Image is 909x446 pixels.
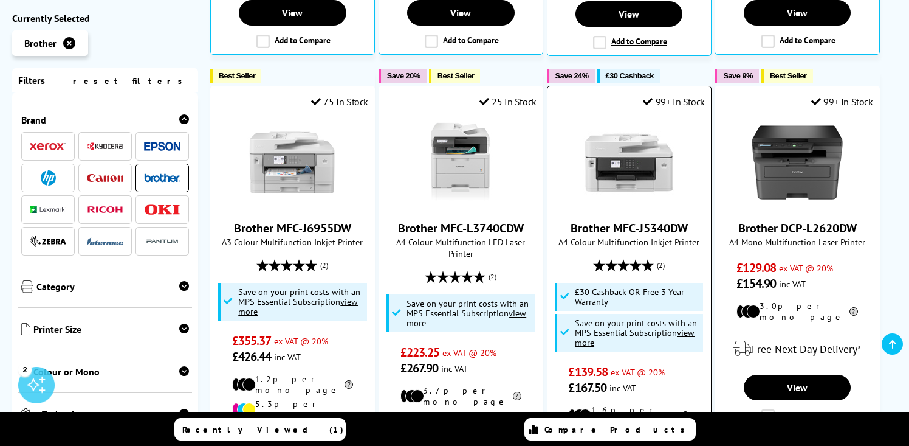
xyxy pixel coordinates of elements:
[398,220,524,236] a: Brother MFC-L3740CDW
[575,317,697,348] span: Save on your print costs with an MPS Essential Subscription
[87,202,123,217] a: Ricoh
[736,301,857,322] li: 3.0p per mono page
[21,280,33,293] img: Category
[144,234,180,249] a: Pantum
[87,170,123,186] a: Canon
[247,117,338,208] img: Brother MFC-J6955DW
[575,327,695,348] u: view more
[583,117,674,208] img: Brother MFC-J5340DW
[736,276,776,291] span: £154.90
[232,399,353,420] li: 5.3p per colour page
[406,307,526,329] u: view more
[256,35,331,48] label: Add to Compare
[583,198,674,211] a: Brother MFC-J5340DW
[571,220,688,236] a: Brother MFC-J5340DW
[87,174,123,182] img: Canon
[761,409,835,423] label: Add to Compare
[30,235,66,248] img: Zebra
[30,142,66,151] img: Xerox
[182,424,344,435] span: Recently Viewed (1)
[144,170,180,186] a: Brother
[36,280,189,295] span: Category
[406,298,529,329] span: Save on your print costs with an MPS Essential Subscription
[30,234,66,249] a: Zebra
[721,236,873,248] span: A4 Mono Multifunction Laser Printer
[779,262,833,274] span: ex VAT @ 20%
[761,35,835,48] label: Add to Compare
[643,96,705,108] div: 99+ In Stock
[575,1,683,27] a: View
[247,198,338,211] a: Brother MFC-J6955DW
[400,344,440,360] span: £223.25
[575,287,700,307] span: £30 Cashback OR Free 3 Year Warranty
[18,363,32,376] div: 2
[723,71,752,80] span: Save 9%
[657,254,665,277] span: (2)
[144,234,180,249] img: Pantum
[489,265,496,288] span: (2)
[387,71,420,80] span: Save 20%
[547,69,595,83] button: Save 24%
[597,69,660,83] button: £30 Cashback
[232,333,272,349] span: £355.37
[232,349,272,364] span: £426.44
[738,220,857,236] a: Brother DCP-L2620DW
[429,69,481,83] button: Best Seller
[18,74,45,86] span: Filters
[593,36,667,49] label: Add to Compare
[238,286,360,317] span: Save on your print costs with an MPS Essential Subscription
[87,237,123,246] img: Intermec
[721,332,873,366] div: modal_delivery
[568,405,689,427] li: 1.6p per mono page
[30,206,66,214] img: Lexmark
[210,69,262,83] button: Best Seller
[219,71,256,80] span: Best Seller
[415,198,506,211] a: Brother MFC-L3740CDW
[144,202,180,217] a: OKI
[611,366,665,378] span: ex VAT @ 20%
[217,236,368,248] span: A3 Colour Multifunction Inkjet Printer
[320,254,328,277] span: (2)
[415,117,506,208] img: Brother MFC-L3740CDW
[87,142,123,151] img: Kyocera
[715,69,758,83] button: Save 9%
[400,360,439,376] span: £267.90
[30,139,66,154] a: Xerox
[606,71,654,80] span: £30 Cashback
[437,71,475,80] span: Best Seller
[736,260,776,276] span: £129.08
[274,335,328,347] span: ex VAT @ 20%
[479,96,537,108] div: 25 In Stock
[21,114,189,126] span: Brand
[385,236,537,259] span: A4 Colour Multifunction LED Laser Printer
[400,385,521,407] li: 3.7p per mono page
[42,408,189,425] span: Technology
[568,380,606,395] span: £167.50
[811,96,873,108] div: 99+ In Stock
[144,204,180,215] img: OKI
[379,69,427,83] button: Save 20%
[568,364,608,380] span: £139.58
[87,206,123,213] img: Ricoh
[744,375,851,400] a: View
[30,170,66,186] a: HP
[30,202,66,217] a: Lexmark
[232,374,353,395] li: 1.2p per mono page
[274,351,301,363] span: inc VAT
[24,37,57,49] span: Brother
[87,139,123,154] a: Kyocera
[73,75,189,86] a: reset filters
[234,220,351,236] a: Brother MFC-J6955DW
[12,12,198,24] div: Currently Selected
[144,173,180,182] img: Brother
[87,234,123,249] a: Intermec
[752,198,843,211] a: Brother DCP-L2620DW
[425,35,499,48] label: Add to Compare
[33,323,189,338] span: Printer Size
[33,366,189,380] span: Colour or Mono
[21,323,30,335] img: Printer Size
[441,363,468,374] span: inc VAT
[779,278,806,290] span: inc VAT
[174,418,346,441] a: Recently Viewed (1)
[524,418,696,441] a: Compare Products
